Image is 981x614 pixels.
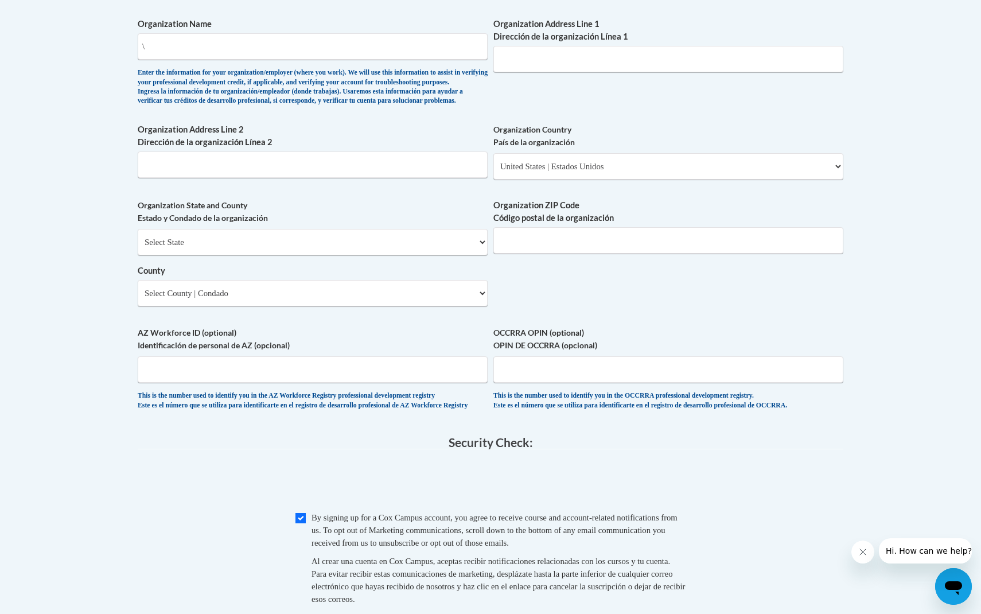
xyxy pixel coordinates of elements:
[138,18,488,30] label: Organization Name
[935,568,972,605] iframe: Button to launch messaging window
[493,46,843,72] input: Metadata input
[493,199,843,224] label: Organization ZIP Code Código postal de la organización
[493,391,843,410] div: This is the number used to identify you in the OCCRRA professional development registry. Este es ...
[493,18,843,43] label: Organization Address Line 1 Dirección de la organización Línea 1
[138,33,488,60] input: Metadata input
[138,68,488,106] div: Enter the information for your organization/employer (where you work). We will use this informati...
[312,557,685,604] span: Al crear una cuenta en Cox Campus, aceptas recibir notificaciones relacionadas con los cursos y t...
[138,327,488,352] label: AZ Workforce ID (optional) Identificación de personal de AZ (opcional)
[879,538,972,564] iframe: Message from company
[138,199,488,224] label: Organization State and County Estado y Condado de la organización
[851,541,874,564] iframe: Close message
[403,461,578,506] iframe: reCAPTCHA
[493,123,843,149] label: Organization Country País de la organización
[138,151,488,178] input: Metadata input
[493,227,843,254] input: Metadata input
[138,391,488,410] div: This is the number used to identify you in the AZ Workforce Registry professional development reg...
[449,435,533,449] span: Security Check:
[493,327,843,352] label: OCCRRA OPIN (optional) OPIN DE OCCRRA (opcional)
[312,513,678,547] span: By signing up for a Cox Campus account, you agree to receive course and account-related notificat...
[138,265,488,277] label: County
[138,123,488,149] label: Organization Address Line 2 Dirección de la organización Línea 2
